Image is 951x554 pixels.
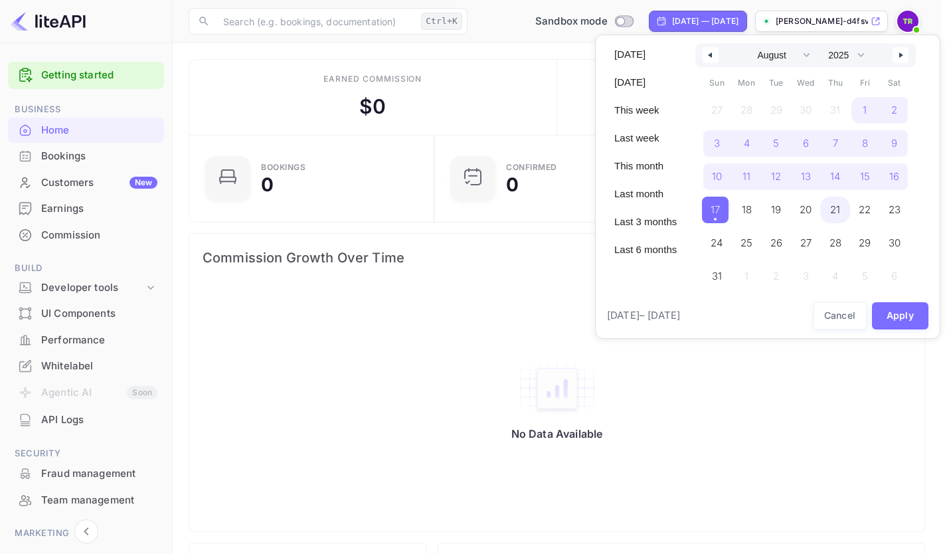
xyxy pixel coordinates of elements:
span: Wed [791,72,821,94]
button: 3 [702,127,732,153]
span: 23 [889,198,901,222]
button: 12 [761,160,791,187]
span: Tue [761,72,791,94]
button: 14 [820,160,850,187]
span: 14 [830,165,840,189]
span: Sun [702,72,732,94]
button: Last 6 months [606,238,685,261]
button: Cancel [814,302,867,329]
button: 17 [702,193,732,220]
button: This month [606,155,685,177]
button: 29 [850,227,880,253]
button: 1 [850,94,880,120]
span: 15 [860,165,870,189]
span: 29 [859,231,871,255]
span: 30 [889,231,901,255]
button: 16 [880,160,910,187]
button: 13 [791,160,821,187]
button: 28 [820,227,850,253]
button: 30 [880,227,910,253]
span: 4 [744,132,750,155]
button: 15 [850,160,880,187]
button: 27 [791,227,821,253]
span: 18 [742,198,752,222]
button: 11 [732,160,762,187]
button: 21 [820,193,850,220]
button: [DATE] [606,43,685,66]
button: 7 [820,127,850,153]
button: Last week [606,127,685,149]
span: 11 [742,165,750,189]
span: 10 [712,165,722,189]
span: 8 [862,132,868,155]
span: 12 [771,165,781,189]
span: [DATE] – [DATE] [607,308,680,323]
span: 20 [800,198,812,222]
button: 4 [732,127,762,153]
button: 9 [880,127,910,153]
span: 7 [833,132,838,155]
button: 19 [761,193,791,220]
span: 21 [830,198,840,222]
span: 26 [770,231,782,255]
button: Apply [872,302,929,329]
span: 2 [891,98,897,122]
button: 22 [850,193,880,220]
span: Thu [820,72,850,94]
button: [DATE] [606,71,685,94]
button: 26 [761,227,791,253]
span: 16 [889,165,899,189]
button: Last month [606,183,685,205]
span: 22 [859,198,871,222]
span: 17 [711,198,720,222]
span: 3 [714,132,720,155]
button: 8 [850,127,880,153]
button: 24 [702,227,732,253]
span: 6 [803,132,809,155]
span: 31 [712,264,722,288]
span: Mon [732,72,762,94]
span: 9 [891,132,897,155]
button: 5 [761,127,791,153]
span: Fri [850,72,880,94]
button: 25 [732,227,762,253]
button: 23 [880,193,910,220]
button: This week [606,99,685,122]
button: Last 3 months [606,211,685,233]
button: 2 [880,94,910,120]
span: 24 [711,231,723,255]
span: 5 [773,132,779,155]
span: 25 [740,231,752,255]
button: 10 [702,160,732,187]
button: 20 [791,193,821,220]
button: 18 [732,193,762,220]
button: 6 [791,127,821,153]
span: 27 [800,231,812,255]
span: Sat [880,72,910,94]
button: 31 [702,260,732,286]
span: 28 [829,231,841,255]
span: 19 [771,198,781,222]
span: 13 [801,165,811,189]
span: 1 [863,98,867,122]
